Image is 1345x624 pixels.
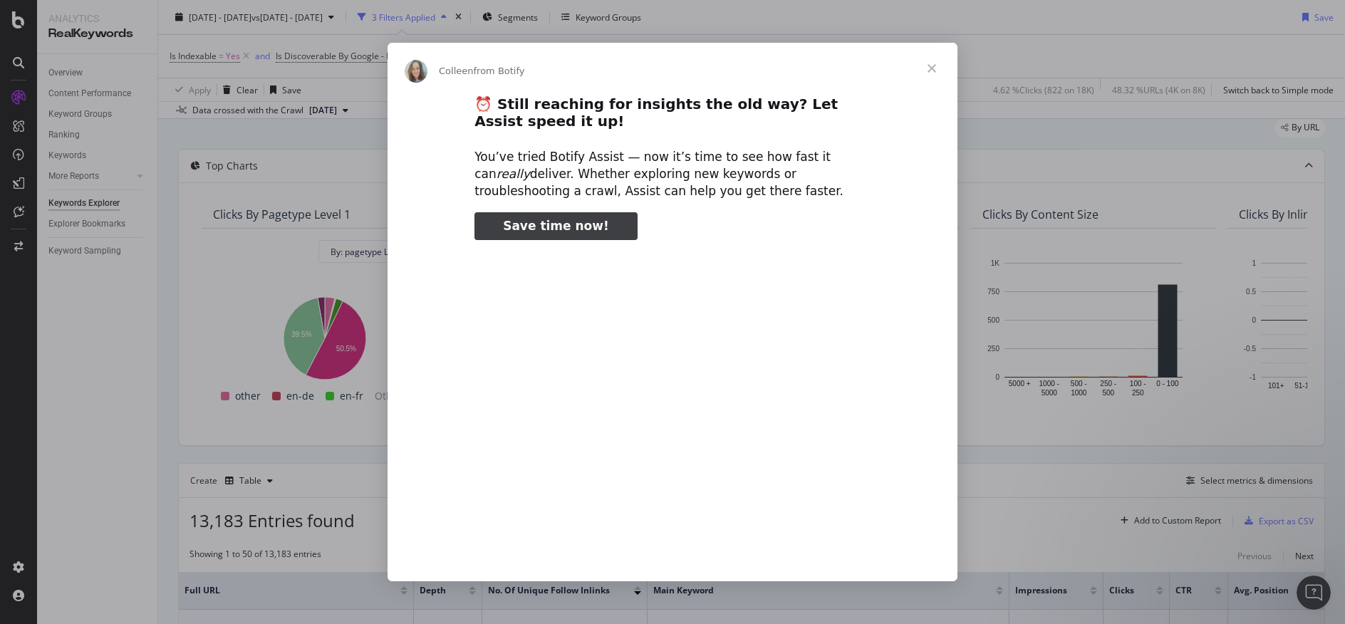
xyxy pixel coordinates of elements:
span: Colleen [439,66,474,76]
div: You’ve tried Botify Assist — now it’s time to see how fast it can deliver. Whether exploring new ... [474,149,871,199]
span: Close [906,43,957,94]
img: Profile image for Colleen [405,60,427,83]
video: Play video [375,252,970,549]
a: Save time now! [474,212,638,241]
i: really [497,167,530,181]
span: Save time now! [503,219,609,233]
span: from Botify [474,66,525,76]
h2: ⏰ Still reaching for insights the old way? Let Assist speed it up! [474,95,871,139]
